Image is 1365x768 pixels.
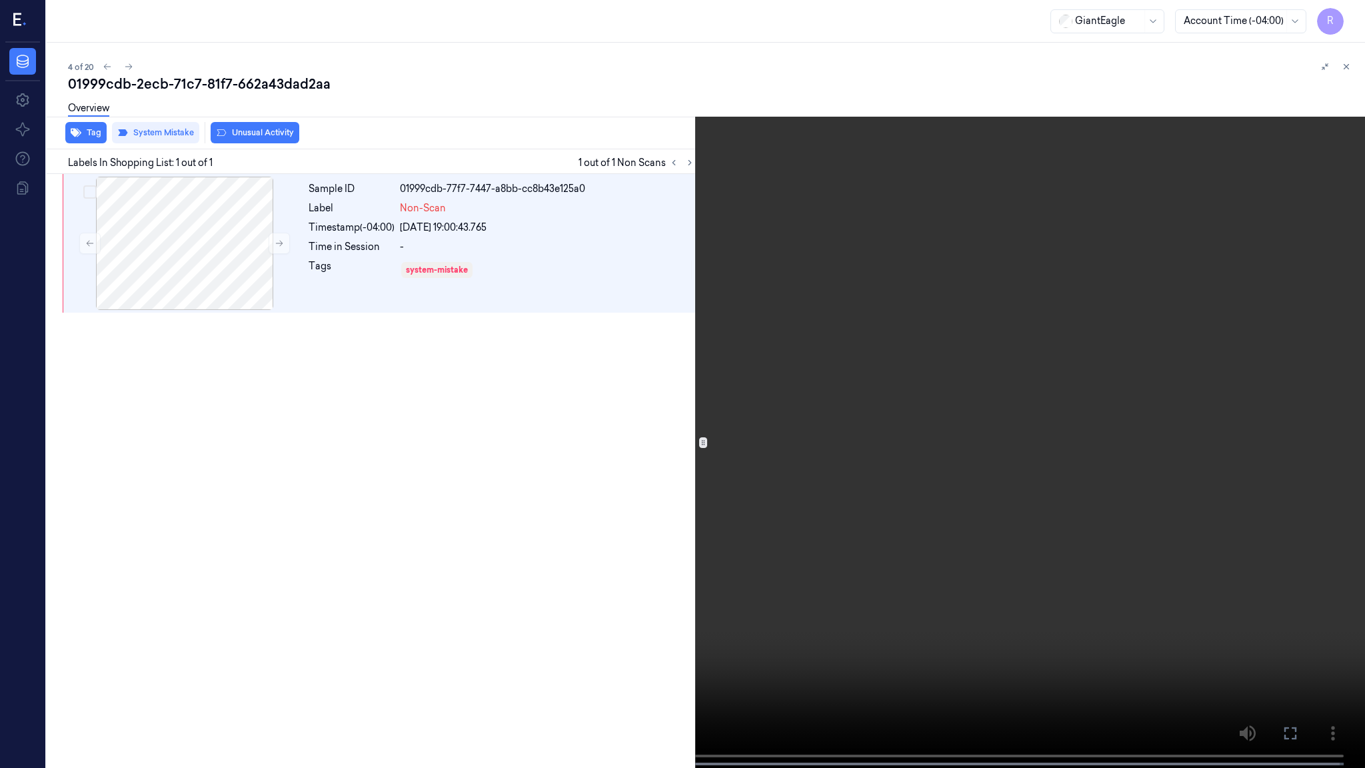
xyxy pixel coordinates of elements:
[65,122,107,143] button: Tag
[309,182,395,196] div: Sample ID
[579,155,698,171] span: 1 out of 1 Non Scans
[309,240,395,254] div: Time in Session
[68,101,109,117] a: Overview
[112,122,199,143] button: System Mistake
[309,259,395,281] div: Tags
[309,201,395,215] div: Label
[68,156,213,170] span: Labels In Shopping List: 1 out of 1
[400,201,446,215] span: Non-Scan
[400,240,694,254] div: -
[400,182,694,196] div: 01999cdb-77f7-7447-a8bb-cc8b43e125a0
[68,61,94,73] span: 4 of 20
[83,185,97,199] button: Select row
[68,75,1354,93] div: 01999cdb-2ecb-71c7-81f7-662a43dad2aa
[1317,8,1344,35] button: R
[406,264,468,276] div: system-mistake
[400,221,694,235] div: [DATE] 19:00:43.765
[211,122,299,143] button: Unusual Activity
[309,221,395,235] div: Timestamp (-04:00)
